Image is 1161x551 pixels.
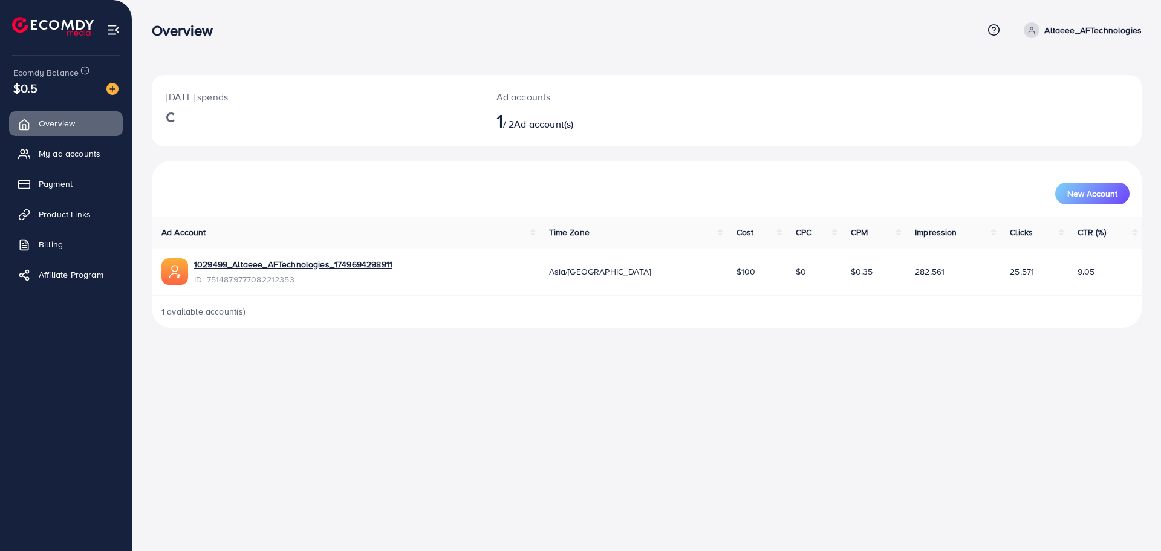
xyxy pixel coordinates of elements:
a: 1029499_Altaeee_AFTechnologies_1749694298911 [194,258,392,270]
button: New Account [1055,183,1130,204]
a: Product Links [9,202,123,226]
p: Altaeee_AFTechnologies [1044,23,1142,37]
span: Ecomdy Balance [13,67,79,79]
a: Affiliate Program [9,262,123,287]
span: CTR (%) [1078,226,1106,238]
span: Asia/[GEOGRAPHIC_DATA] [549,266,651,278]
img: image [106,83,119,95]
span: Product Links [39,208,91,220]
span: 1 available account(s) [161,305,246,318]
a: My ad accounts [9,142,123,166]
a: Payment [9,172,123,196]
h3: Overview [152,22,223,39]
span: Billing [39,238,63,250]
span: ID: 7514879777082212353 [194,273,392,285]
span: $0 [796,266,806,278]
span: Ad Account [161,226,206,238]
img: logo [12,17,94,36]
span: Ad account(s) [514,117,573,131]
span: My ad accounts [39,148,100,160]
a: Altaeee_AFTechnologies [1019,22,1142,38]
span: 9.05 [1078,266,1095,278]
span: $0.35 [851,266,873,278]
span: CPM [851,226,868,238]
span: Cost [737,226,754,238]
a: Billing [9,232,123,256]
img: ic-ads-acc.e4c84228.svg [161,258,188,285]
span: Overview [39,117,75,129]
a: Overview [9,111,123,135]
span: New Account [1067,189,1117,198]
span: 25,571 [1010,266,1034,278]
span: $0.5 [13,79,38,97]
span: 1 [496,106,503,134]
span: Payment [39,178,73,190]
span: Clicks [1010,226,1033,238]
span: $100 [737,266,756,278]
span: CPC [796,226,811,238]
span: Time Zone [549,226,590,238]
span: Impression [915,226,957,238]
span: 282,561 [915,266,945,278]
h2: / 2 [496,109,715,132]
img: menu [106,23,120,37]
p: [DATE] spends [166,90,467,104]
span: Affiliate Program [39,269,103,281]
p: Ad accounts [496,90,715,104]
